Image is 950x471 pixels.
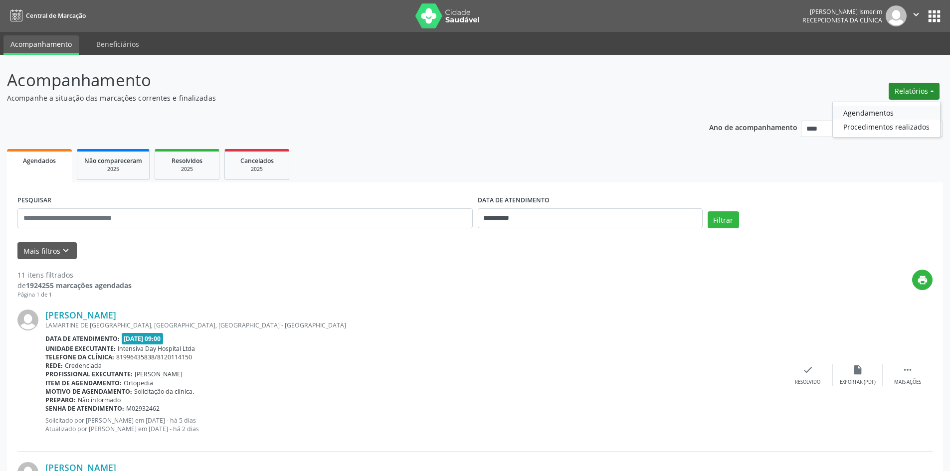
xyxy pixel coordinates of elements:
div: de [17,280,132,291]
i:  [911,9,922,20]
button: Filtrar [708,211,739,228]
a: Procedimentos realizados [833,120,940,134]
p: Acompanhe a situação das marcações correntes e finalizadas [7,93,662,103]
ul: Relatórios [832,102,941,138]
i:  [902,364,913,375]
b: Telefone da clínica: [45,353,114,361]
div: Resolvido [795,379,820,386]
span: [PERSON_NAME] [135,370,183,378]
b: Profissional executante: [45,370,133,378]
span: Não informado [78,396,121,404]
button: Relatórios [889,83,940,100]
a: Beneficiários [89,35,146,53]
span: Recepcionista da clínica [802,16,882,24]
p: Solicitado por [PERSON_NAME] em [DATE] - há 5 dias Atualizado por [PERSON_NAME] em [DATE] - há 2 ... [45,416,783,433]
strong: 1924255 marcações agendadas [26,281,132,290]
img: img [886,5,907,26]
b: Unidade executante: [45,344,116,353]
button: Mais filtroskeyboard_arrow_down [17,242,77,260]
span: Central de Marcação [26,11,86,20]
span: Não compareceram [84,157,142,165]
span: Agendados [23,157,56,165]
button: apps [926,7,943,25]
span: Credenciada [65,361,102,370]
span: 81996435838/8120114150 [116,353,192,361]
div: 2025 [232,165,282,173]
p: Ano de acompanhamento [709,121,797,133]
button: print [912,270,933,290]
img: img [17,310,38,330]
span: [DATE] 09:00 [122,333,164,344]
div: 11 itens filtrados [17,270,132,280]
a: Agendamentos [833,106,940,120]
b: Preparo: [45,396,76,404]
b: Motivo de agendamento: [45,387,132,396]
span: Cancelados [240,157,274,165]
span: M02932462 [126,404,160,413]
b: Rede: [45,361,63,370]
div: [PERSON_NAME] Ismerim [802,7,882,16]
a: Acompanhamento [3,35,79,55]
p: Acompanhamento [7,68,662,93]
a: Central de Marcação [7,7,86,24]
div: 2025 [84,165,142,173]
div: Exportar (PDF) [840,379,876,386]
b: Item de agendamento: [45,379,122,387]
label: PESQUISAR [17,193,51,208]
div: LAMARTINE DE [GEOGRAPHIC_DATA], [GEOGRAPHIC_DATA], [GEOGRAPHIC_DATA] - [GEOGRAPHIC_DATA] [45,321,783,329]
div: Mais ações [894,379,921,386]
button:  [907,5,926,26]
span: Intensiva Day Hospital Ltda [118,344,195,353]
label: DATA DE ATENDIMENTO [478,193,550,208]
i: keyboard_arrow_down [60,245,71,256]
i: check [802,364,813,375]
b: Data de atendimento: [45,334,120,343]
b: Senha de atendimento: [45,404,124,413]
div: 2025 [162,165,212,173]
i: insert_drive_file [852,364,863,375]
div: Página 1 de 1 [17,291,132,299]
i: print [917,275,928,286]
span: Ortopedia [124,379,153,387]
span: Resolvidos [172,157,202,165]
span: Solicitação da clínica. [134,387,194,396]
a: [PERSON_NAME] [45,310,116,320]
